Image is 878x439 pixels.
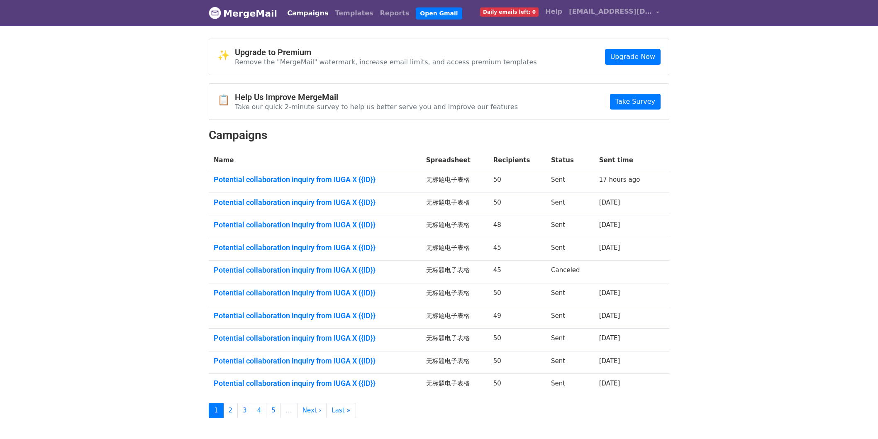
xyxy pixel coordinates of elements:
a: Potential collaboration inquiry from IUGA X {{ID}} [214,311,416,320]
td: 50 [488,329,546,351]
a: 2 [223,403,238,418]
td: Sent [546,351,594,374]
img: MergeMail logo [209,7,221,19]
span: ✨ [217,49,235,61]
td: Sent [546,215,594,238]
td: 50 [488,351,546,374]
td: Sent [546,329,594,351]
h2: Campaigns [209,128,669,142]
td: 50 [488,283,546,306]
a: [DATE] [599,199,620,206]
h4: Help Us Improve MergeMail [235,92,518,102]
td: 无标题电子表格 [421,306,488,329]
a: Potential collaboration inquiry from IUGA X {{ID}} [214,220,416,229]
td: 无标题电子表格 [421,238,488,261]
td: 无标题电子表格 [421,215,488,238]
a: 4 [252,403,267,418]
a: Take Survey [610,94,661,110]
a: MergeMail [209,5,277,22]
a: 3 [237,403,252,418]
th: Sent time [594,151,657,170]
th: Recipients [488,151,546,170]
a: Potential collaboration inquiry from IUGA X {{ID}} [214,266,416,275]
td: 50 [488,170,546,193]
a: 5 [266,403,281,418]
a: [DATE] [599,380,620,387]
a: Help [542,3,566,20]
p: Remove the "MergeMail" watermark, increase email limits, and access premium templates [235,58,537,66]
td: 无标题电子表格 [421,170,488,193]
a: [EMAIL_ADDRESS][DOMAIN_NAME] [566,3,663,23]
h4: Upgrade to Premium [235,47,537,57]
p: Take our quick 2-minute survey to help us better serve you and improve our features [235,102,518,111]
td: Sent [546,374,594,396]
a: Campaigns [284,5,332,22]
a: Potential collaboration inquiry from IUGA X {{ID}} [214,243,416,252]
span: Daily emails left: 0 [480,7,539,17]
a: [DATE] [599,244,620,251]
a: Open Gmail [416,7,462,20]
td: Canceled [546,261,594,283]
span: [EMAIL_ADDRESS][DOMAIN_NAME] [569,7,652,17]
td: 无标题电子表格 [421,329,488,351]
td: 45 [488,261,546,283]
td: 无标题电子表格 [421,283,488,306]
a: [DATE] [599,312,620,319]
td: 48 [488,215,546,238]
td: 50 [488,374,546,396]
a: Potential collaboration inquiry from IUGA X {{ID}} [214,356,416,366]
span: 📋 [217,94,235,106]
a: Last » [326,403,356,418]
a: [DATE] [599,289,620,297]
td: Sent [546,238,594,261]
td: Sent [546,306,594,329]
td: 无标题电子表格 [421,351,488,374]
a: Daily emails left: 0 [477,3,542,20]
td: 无标题电子表格 [421,261,488,283]
a: Potential collaboration inquiry from IUGA X {{ID}} [214,175,416,184]
a: [DATE] [599,334,620,342]
a: [DATE] [599,221,620,229]
td: 45 [488,238,546,261]
a: Potential collaboration inquiry from IUGA X {{ID}} [214,334,416,343]
td: 49 [488,306,546,329]
a: Next › [297,403,327,418]
td: Sent [546,193,594,215]
td: Sent [546,283,594,306]
td: 无标题电子表格 [421,374,488,396]
a: Potential collaboration inquiry from IUGA X {{ID}} [214,288,416,298]
td: Sent [546,170,594,193]
a: Reports [377,5,413,22]
a: Potential collaboration inquiry from IUGA X {{ID}} [214,379,416,388]
th: Spreadsheet [421,151,488,170]
a: Upgrade Now [605,49,661,65]
a: 17 hours ago [599,176,640,183]
th: Name [209,151,421,170]
td: 无标题电子表格 [421,193,488,215]
th: Status [546,151,594,170]
a: [DATE] [599,357,620,365]
a: Templates [332,5,376,22]
a: Potential collaboration inquiry from IUGA X {{ID}} [214,198,416,207]
a: 1 [209,403,224,418]
td: 50 [488,193,546,215]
